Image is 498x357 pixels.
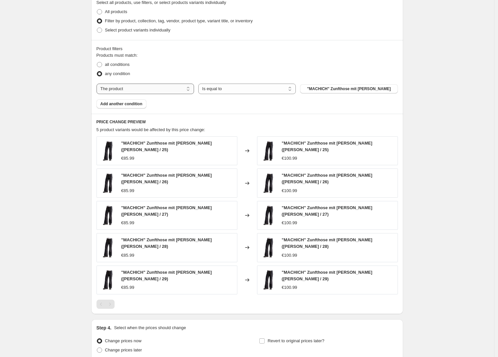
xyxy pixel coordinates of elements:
[100,141,116,161] img: boetticher-herren-zunfthose-machich-zwirn-doppel-pilot-mit-schlag-schwarz-f400-g26_2_80x.jpg
[105,62,130,67] span: all conditions
[121,270,212,281] span: "MACHICH" Zunfthose mit [PERSON_NAME] ([PERSON_NAME] / 29)
[282,155,297,162] div: €100.99
[105,18,253,23] span: Filter by product, collection, tag, vendor, product type, variant title, or inventory
[97,119,398,125] h6: PRICE CHANGE PREVIEW
[114,325,186,331] p: Select when the prices should change
[97,46,398,52] div: Product filters
[261,270,277,290] img: boetticher-herren-zunfthose-machich-zwirn-doppel-pilot-mit-schlag-schwarz-f400-g26_2_80x.jpg
[105,9,127,14] span: All products
[105,28,170,32] span: Select product variants individually
[282,205,372,217] span: "MACHICH" Zunfthose mit [PERSON_NAME] ([PERSON_NAME] / 27)
[282,188,297,194] div: €100.99
[282,284,297,291] div: €100.99
[121,205,212,217] span: "MACHICH" Zunfthose mit [PERSON_NAME] ([PERSON_NAME] / 27)
[261,238,277,257] img: boetticher-herren-zunfthose-machich-zwirn-doppel-pilot-mit-schlag-schwarz-f400-g26_2_80x.jpg
[261,206,277,225] img: boetticher-herren-zunfthose-machich-zwirn-doppel-pilot-mit-schlag-schwarz-f400-g26_2_80x.jpg
[100,173,116,193] img: boetticher-herren-zunfthose-machich-zwirn-doppel-pilot-mit-schlag-schwarz-f400-g26_2_80x.jpg
[105,347,142,352] span: Change prices later
[121,173,212,184] span: "MACHICH" Zunfthose mit [PERSON_NAME] ([PERSON_NAME] / 26)
[282,141,372,152] span: "MACHICH" Zunfthose mit [PERSON_NAME] ([PERSON_NAME] / 25)
[282,270,372,281] span: "MACHICH" Zunfthose mit [PERSON_NAME] ([PERSON_NAME] / 29)
[100,101,142,107] span: Add another condition
[121,252,134,259] div: €85.99
[261,173,277,193] img: boetticher-herren-zunfthose-machich-zwirn-doppel-pilot-mit-schlag-schwarz-f400-g26_2_80x.jpg
[105,338,141,343] span: Change prices now
[97,127,205,132] span: 5 product variants would be affected by this price change:
[282,173,372,184] span: "MACHICH" Zunfthose mit [PERSON_NAME] ([PERSON_NAME] / 26)
[97,325,112,331] h2: Step 4.
[121,155,134,162] div: €85.99
[121,284,134,291] div: €85.99
[97,300,115,309] nav: Pagination
[97,99,146,109] button: Add another condition
[100,270,116,290] img: boetticher-herren-zunfthose-machich-zwirn-doppel-pilot-mit-schlag-schwarz-f400-g26_2_80x.jpg
[121,188,134,194] div: €85.99
[307,86,391,91] span: "MACHICH" Zunfthose mit [PERSON_NAME]
[282,237,372,249] span: "MACHICH" Zunfthose mit [PERSON_NAME] ([PERSON_NAME] / 28)
[100,206,116,225] img: boetticher-herren-zunfthose-machich-zwirn-doppel-pilot-mit-schlag-schwarz-f400-g26_2_80x.jpg
[105,71,130,76] span: any condition
[121,237,212,249] span: "MACHICH" Zunfthose mit [PERSON_NAME] ([PERSON_NAME] / 28)
[300,84,398,93] button: "MACHICH" Zunfthose mit Schlag
[282,252,297,259] div: €100.99
[97,53,138,58] span: Products must match:
[261,141,277,161] img: boetticher-herren-zunfthose-machich-zwirn-doppel-pilot-mit-schlag-schwarz-f400-g26_2_80x.jpg
[121,220,134,226] div: €85.99
[268,338,324,343] span: Revert to original prices later?
[121,141,212,152] span: "MACHICH" Zunfthose mit [PERSON_NAME] ([PERSON_NAME] / 25)
[100,238,116,257] img: boetticher-herren-zunfthose-machich-zwirn-doppel-pilot-mit-schlag-schwarz-f400-g26_2_80x.jpg
[282,220,297,226] div: €100.99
